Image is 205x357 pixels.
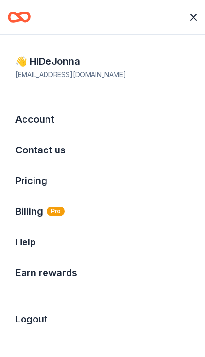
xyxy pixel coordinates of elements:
[15,267,77,278] a: Earn rewards
[15,204,65,219] button: BillingPro
[15,54,190,69] div: 👋 Hi DeJonna
[15,175,47,186] a: Pricing
[15,204,65,219] span: Billing
[15,234,36,250] button: Help
[47,207,65,216] span: Pro
[15,69,190,81] div: [EMAIL_ADDRESS][DOMAIN_NAME]
[15,114,54,125] a: Account
[15,311,190,327] button: Logout
[15,142,66,158] button: Contact us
